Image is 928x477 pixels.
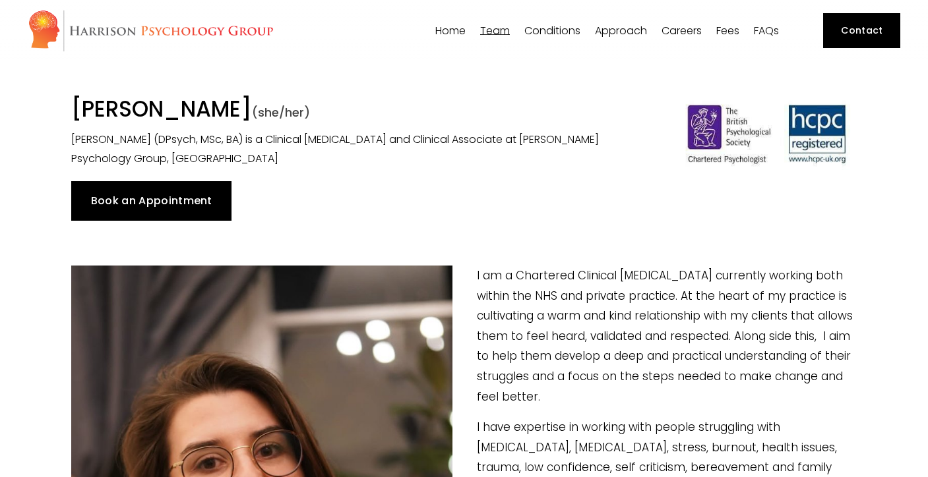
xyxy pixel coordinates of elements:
a: Contact [823,13,900,47]
p: I am a Chartered Clinical [MEDICAL_DATA] currently working both within the NHS and private practi... [71,266,856,407]
a: folder dropdown [595,24,647,37]
span: Conditions [524,26,580,36]
img: Harrison Psychology Group [28,9,274,52]
a: Home [435,24,466,37]
a: FAQs [754,24,779,37]
span: Approach [595,26,647,36]
a: folder dropdown [480,24,510,37]
span: Team [480,26,510,36]
a: Book an Appointment [71,181,232,221]
span: (she/her) [252,104,310,121]
a: folder dropdown [524,24,580,37]
a: Careers [662,24,702,37]
h1: [PERSON_NAME] [71,96,654,126]
p: [PERSON_NAME] (DPsych, MSc, BA) is a Clinical [MEDICAL_DATA] and Clinical Associate at [PERSON_NA... [71,130,654,169]
a: Fees [716,24,739,37]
